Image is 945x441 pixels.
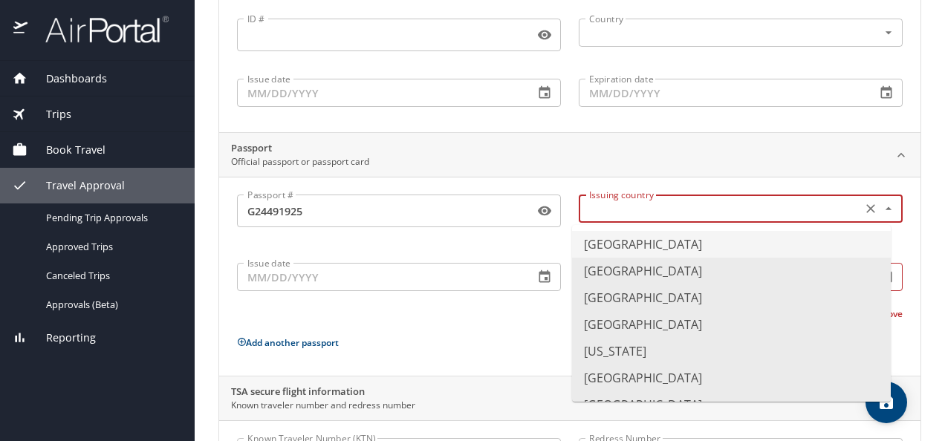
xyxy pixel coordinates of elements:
[13,15,29,44] img: icon-airportal.png
[29,15,169,44] img: airportal-logo.png
[572,231,891,258] li: [GEOGRAPHIC_DATA]
[27,330,96,346] span: Reporting
[860,198,881,219] button: Clear
[46,269,177,283] span: Canceled Trips
[237,263,522,291] input: MM/DD/YYYY
[46,240,177,254] span: Approved Trips
[231,385,415,399] h2: TSA secure flight information
[46,298,177,312] span: Approvals (Beta)
[237,79,522,107] input: MM/DD/YYYY
[572,391,891,418] li: [GEOGRAPHIC_DATA]
[231,399,415,412] p: Known traveler number and redress number
[880,24,897,42] button: Open
[572,311,891,338] li: [GEOGRAPHIC_DATA]
[880,200,897,218] button: Close
[219,133,920,177] div: PassportOfficial passport or passport card
[27,71,107,87] span: Dashboards
[27,106,71,122] span: Trips
[572,284,891,311] li: [GEOGRAPHIC_DATA]
[231,141,369,156] h2: Passport
[237,336,339,349] button: Add another passport
[27,177,125,194] span: Travel Approval
[231,155,369,169] p: Official passport or passport card
[219,376,920,421] div: TSA secure flight informationKnown traveler number and redress number
[579,79,864,107] input: MM/DD/YYYY
[572,338,891,365] li: [US_STATE]
[572,365,891,391] li: [GEOGRAPHIC_DATA]
[219,177,920,376] div: PassportOfficial passport or passport card
[27,142,105,158] span: Book Travel
[46,211,177,225] span: Pending Trip Approvals
[572,258,891,284] li: [GEOGRAPHIC_DATA]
